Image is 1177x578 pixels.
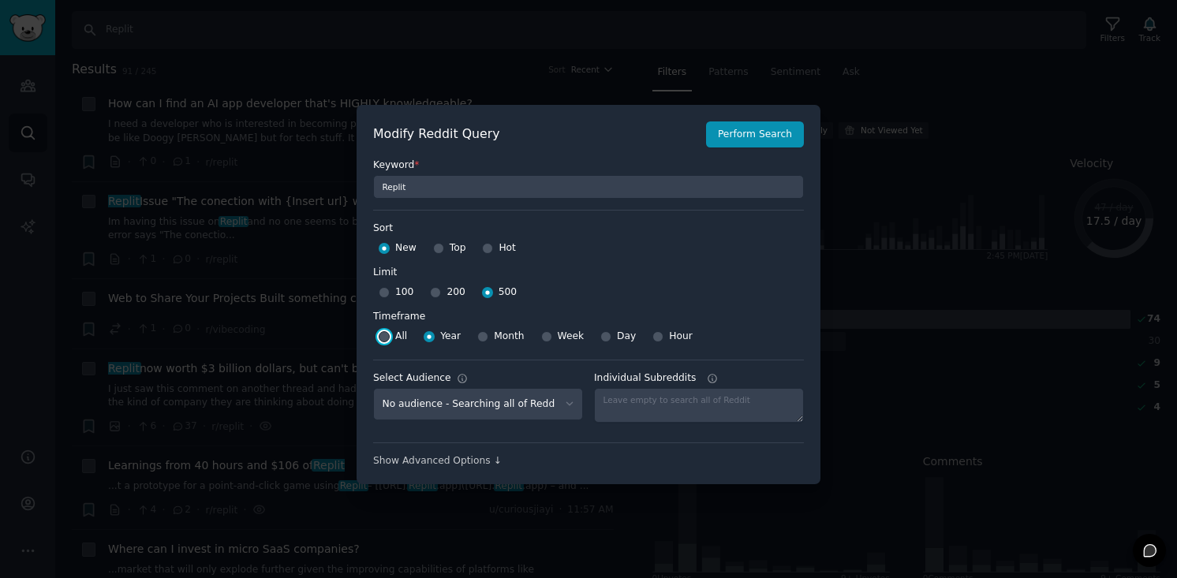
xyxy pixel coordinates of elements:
[373,158,804,173] label: Keyword
[373,304,804,324] label: Timeframe
[558,330,585,344] span: Week
[395,285,413,300] span: 100
[395,330,407,344] span: All
[373,371,451,386] div: Select Audience
[447,285,465,300] span: 200
[373,175,804,199] input: Keyword to search on Reddit
[373,125,697,144] h2: Modify Reddit Query
[373,222,804,236] label: Sort
[499,241,516,255] span: Hot
[594,371,804,386] label: Individual Subreddits
[450,241,466,255] span: Top
[669,330,693,344] span: Hour
[494,330,524,344] span: Month
[617,330,636,344] span: Day
[373,266,397,280] div: Limit
[706,121,804,148] button: Perform Search
[499,285,517,300] span: 500
[440,330,461,344] span: Year
[395,241,417,255] span: New
[373,454,804,468] div: Show Advanced Options ↓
